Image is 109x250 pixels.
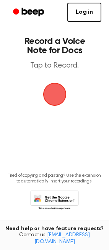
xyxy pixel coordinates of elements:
a: Beep [8,5,51,20]
p: Tap to Record. [14,61,95,71]
a: [EMAIL_ADDRESS][DOMAIN_NAME] [34,232,90,245]
p: Tired of copying and pasting? Use the extension to automatically insert your recordings. [6,173,103,184]
span: Contact us [5,232,104,245]
img: Beep Logo [43,83,66,106]
a: Log in [67,3,101,22]
h1: Record a Voice Note for Docs [14,37,95,55]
